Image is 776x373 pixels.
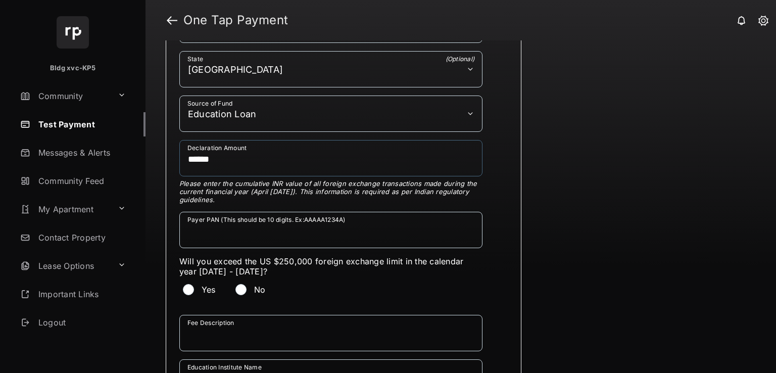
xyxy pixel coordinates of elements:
[179,256,482,276] label: Will you exceed the US $250,000 foreign exchange limit in the calendar year [DATE] - [DATE]?
[57,16,89,49] img: svg+xml;base64,PHN2ZyB4bWxucz0iaHR0cDovL3d3dy53My5vcmcvMjAwMC9zdmciIHdpZHRoPSI2NCIgaGVpZ2h0PSI2NC...
[183,14,288,26] strong: One Tap Payment
[16,225,145,250] a: Contact Property
[16,169,145,193] a: Community Feed
[16,310,145,335] a: Logout
[16,282,130,306] a: Important Links
[202,285,216,295] label: Yes
[179,179,482,204] span: Please enter the cumulative INR value of all foreign exchange transactions made during the curren...
[50,63,95,73] p: Bldg xvc-KP5
[16,84,114,108] a: Community
[16,112,145,136] a: Test Payment
[16,197,114,221] a: My Apartment
[254,285,266,295] label: No
[16,254,114,278] a: Lease Options
[16,141,145,165] a: Messages & Alerts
